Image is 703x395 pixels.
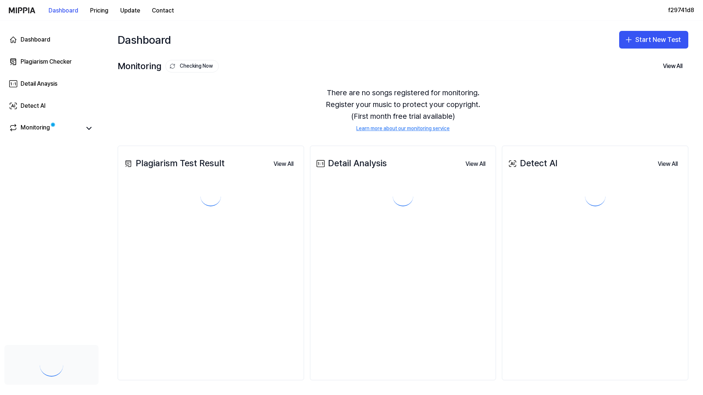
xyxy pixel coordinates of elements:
button: Checking Now [165,60,219,72]
div: Monitoring [118,59,219,73]
div: Monitoring [21,123,50,134]
div: Detail Anaysis [21,79,57,88]
button: View All [268,157,299,171]
div: Dashboard [21,35,50,44]
button: Update [114,3,146,18]
a: Detail Anaysis [4,75,99,93]
a: Monitoring [9,123,81,134]
div: Detect AI [507,156,557,170]
button: f29741d8 [668,6,694,15]
a: View All [460,156,491,171]
a: Detect AI [4,97,99,115]
div: Detect AI [21,102,46,110]
button: Pricing [84,3,114,18]
a: Dashboard [4,31,99,49]
a: View All [652,156,684,171]
div: There are no songs registered for monitoring. Register your music to protect your copyright. (Fir... [118,78,688,141]
a: Update [114,0,146,21]
button: Start New Test [619,31,688,49]
button: View All [652,157,684,171]
a: Learn more about our monitoring service [356,125,450,132]
div: Plagiarism Checker [21,57,72,66]
div: Plagiarism Test Result [122,156,225,170]
button: Dashboard [43,3,84,18]
a: Plagiarism Checker [4,53,99,71]
button: View All [460,157,491,171]
a: View All [268,156,299,171]
div: Detail Analysis [315,156,387,170]
div: Dashboard [118,28,171,51]
img: logo [9,7,35,13]
button: View All [657,59,688,74]
button: Contact [146,3,180,18]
